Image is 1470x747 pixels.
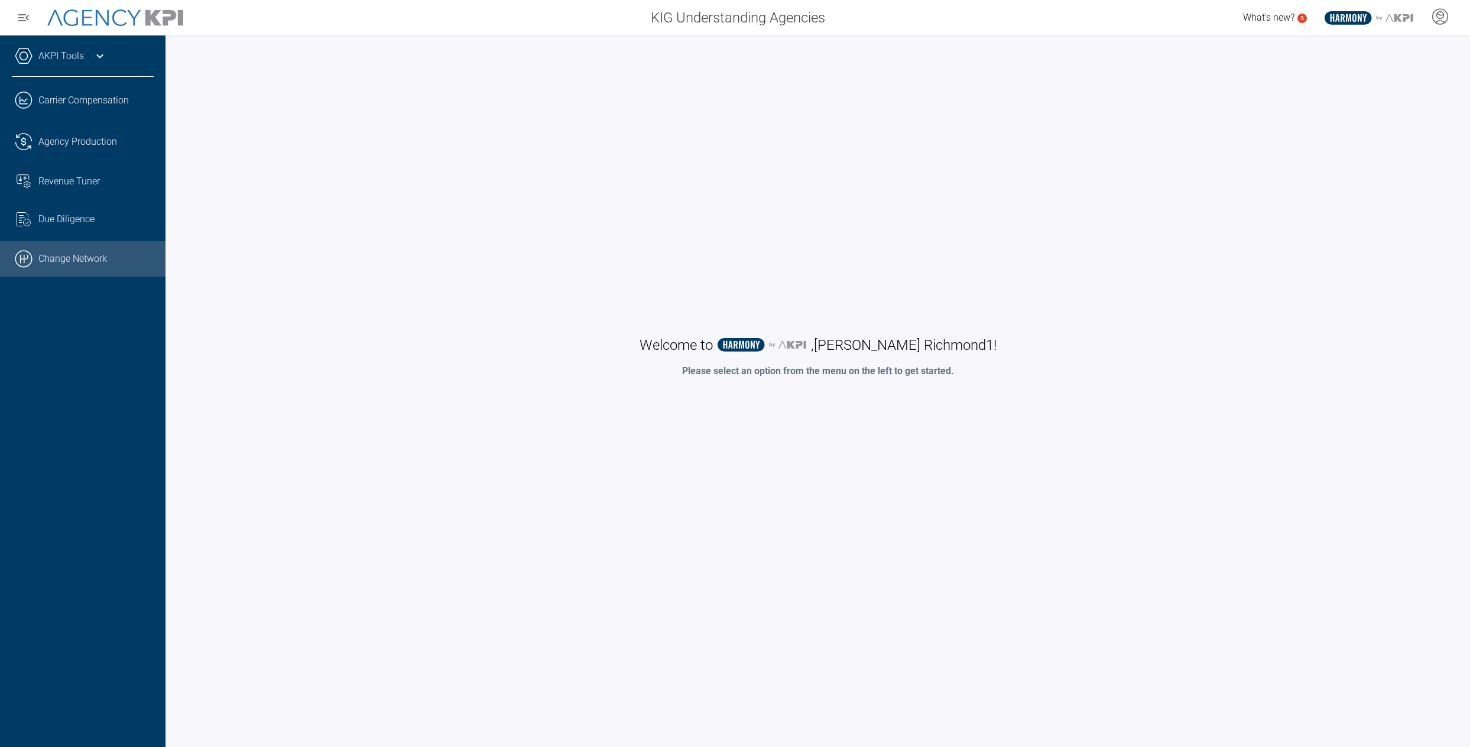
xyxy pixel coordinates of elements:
p: Please select an option from the menu on the left to get started. [682,364,954,378]
text: 5 [1300,15,1304,21]
a: AKPI Tools [38,49,84,63]
a: 5 [1297,14,1307,23]
span: What's new? [1243,12,1294,23]
h1: Welcome to , [PERSON_NAME] Richmond1 ! [640,336,997,355]
img: AgencyKPI [47,9,183,27]
div: Revenue Tuner [38,174,154,189]
div: Due Diligence [38,212,154,226]
span: KIG Understanding Agencies [651,7,825,28]
div: Agency Production [38,135,154,149]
